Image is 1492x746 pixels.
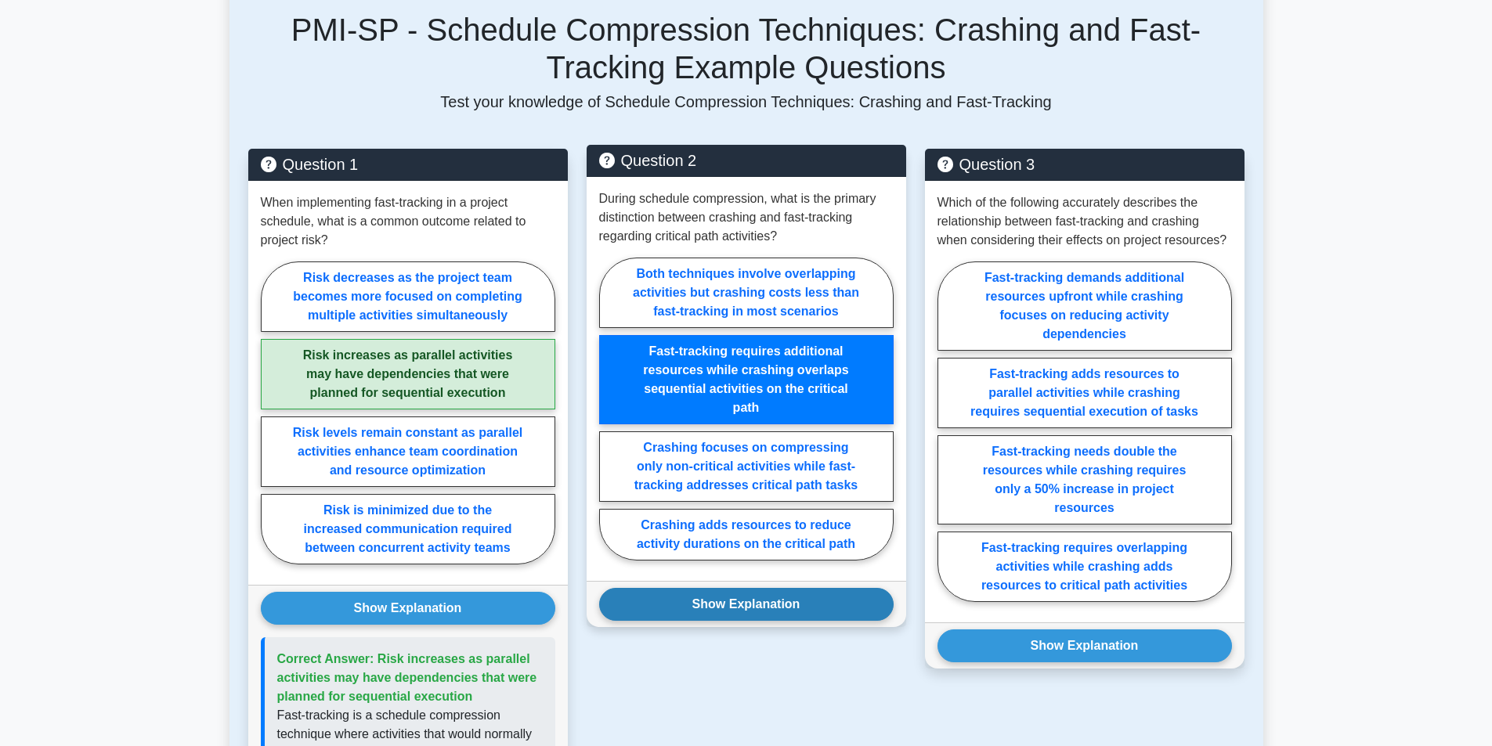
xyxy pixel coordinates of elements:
[261,261,555,332] label: Risk decreases as the project team becomes more focused on completing multiple activities simulta...
[599,335,894,424] label: Fast-tracking requires additional resources while crashing overlaps sequential activities on the ...
[937,435,1232,524] label: Fast-tracking needs double the resources while crashing requires only a 50% increase in project r...
[261,193,555,250] p: When implementing fast-tracking in a project schedule, what is a common outcome related to projec...
[599,431,894,502] label: Crashing focuses on compressing only non-critical activities while fast-tracking addresses critic...
[937,532,1232,602] label: Fast-tracking requires overlapping activities while crashing adds resources to critical path acti...
[261,494,555,564] label: Risk is minimized due to the increased communication required between concurrent activity teams
[937,629,1232,662] button: Show Explanation
[277,652,537,703] span: Correct Answer: Risk increases as parallel activities may have dependencies that were planned for...
[261,155,555,174] h5: Question 1
[599,151,894,170] h5: Question 2
[599,588,894,621] button: Show Explanation
[937,261,1232,351] label: Fast-tracking demands additional resources upfront while crashing focuses on reducing activity de...
[248,11,1245,86] h5: PMI-SP - Schedule Compression Techniques: Crashing and Fast-Tracking Example Questions
[937,358,1232,428] label: Fast-tracking adds resources to parallel activities while crashing requires sequential execution ...
[248,92,1245,111] p: Test your knowledge of Schedule Compression Techniques: Crashing and Fast-Tracking
[599,258,894,328] label: Both techniques involve overlapping activities but crashing costs less than fast-tracking in most...
[599,189,894,246] p: During schedule compression, what is the primary distinction between crashing and fast-tracking r...
[261,416,555,487] label: Risk levels remain constant as parallel activities enhance team coordination and resource optimiz...
[261,592,555,625] button: Show Explanation
[599,509,894,560] label: Crashing adds resources to reduce activity durations on the critical path
[261,339,555,409] label: Risk increases as parallel activities may have dependencies that were planned for sequential exec...
[937,193,1232,250] p: Which of the following accurately describes the relationship between fast-tracking and crashing w...
[937,155,1232,174] h5: Question 3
